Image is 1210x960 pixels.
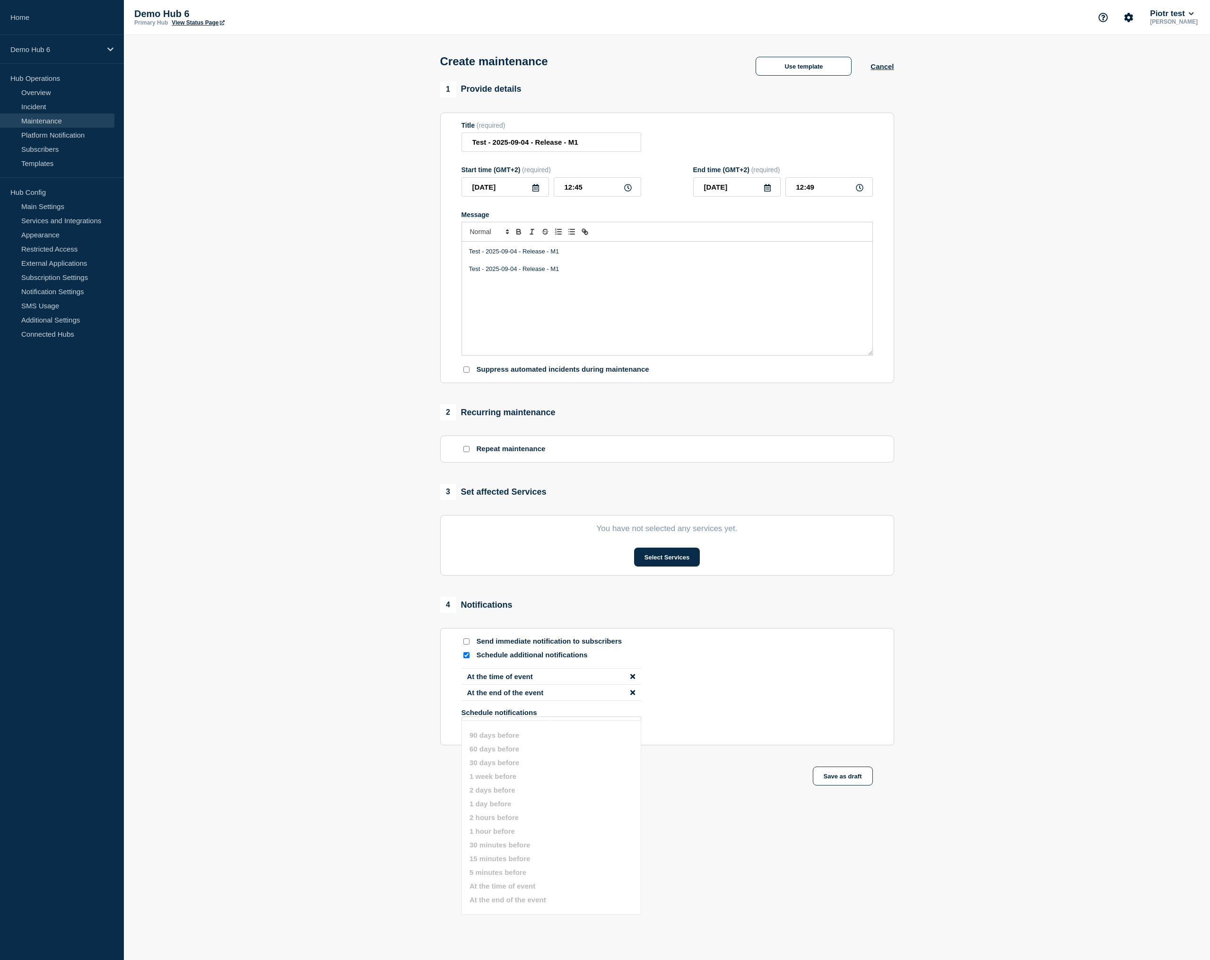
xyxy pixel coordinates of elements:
div: Recurring maintenance [440,404,556,420]
p: Demo Hub 6 [134,9,323,19]
span: (required) [522,166,551,174]
div: Set affected Services [440,484,547,500]
input: YYYY-MM-DD [461,177,549,197]
button: 1 hour before [470,827,515,835]
span: Font size [466,226,512,237]
button: 60 days before [470,745,519,753]
div: Message [462,242,872,355]
button: 2 days before [470,786,515,794]
button: Toggle ordered list [552,226,565,237]
button: 30 minutes before [470,841,530,849]
input: HH:MM [785,177,873,197]
p: Test - 2025-09-04 - Release - M1 [469,247,865,256]
p: Schedule additional notifications [477,651,628,660]
p: Demo Hub 6 [10,45,101,53]
div: Start time (GMT+2) [461,166,641,174]
span: (required) [751,166,780,174]
p: Send immediate notification to subscribers [477,637,628,646]
input: Send immediate notification to subscribers [463,638,470,645]
div: Provide details [440,81,522,97]
p: [PERSON_NAME] [1148,18,1200,25]
button: 5 minutes before [470,868,526,876]
button: Toggle italic text [525,226,539,237]
button: Toggle strikethrough text [539,226,552,237]
li: At the end of the event [461,685,641,701]
p: Schedule notifications [461,708,613,716]
button: At the end of the event [470,896,546,904]
input: Suppress automated incidents during maintenance [463,367,470,373]
a: View Status Page [172,19,224,26]
button: open dropdown [461,716,641,736]
button: disable notification At the time of event [630,672,635,681]
button: disable notification At the end of the event [630,689,635,697]
button: Support [1093,8,1113,27]
p: Repeat maintenance [477,445,546,454]
li: At the time of event [461,668,641,685]
span: 1 [440,81,456,97]
button: Use template [756,57,852,76]
button: At the time of event [470,882,535,890]
div: Message [461,211,873,218]
button: Cancel [871,62,894,70]
button: 90 days before [470,731,519,739]
button: Save as draft [813,767,873,785]
p: Suppress automated incidents during maintenance [477,365,649,374]
button: Toggle bulleted list [565,226,578,237]
input: Schedule additional notifications [463,652,470,658]
p: Primary Hub [134,19,168,26]
span: 3 [440,484,456,500]
div: End time (GMT+2) [693,166,873,174]
p: Test - 2025-09-04 - Release - M1 [469,265,865,273]
input: Repeat maintenance [463,446,470,452]
button: 1 day before [470,800,511,808]
input: HH:MM [554,177,641,197]
button: 15 minutes before [470,855,530,863]
button: Select Services [634,548,700,567]
button: Account settings [1119,8,1139,27]
div: Notifications [440,597,513,613]
input: Title [461,132,641,152]
button: Toggle link [578,226,592,237]
button: Piotr test [1148,9,1195,18]
div: Title [461,122,641,129]
input: YYYY-MM-DD [693,177,781,197]
h1: Create maintenance [440,55,548,68]
button: 1 week before [470,772,516,780]
button: 30 days before [470,759,519,767]
button: Toggle bold text [512,226,525,237]
span: 4 [440,597,456,613]
button: 2 hours before [470,813,519,821]
span: (required) [477,122,505,129]
span: 2 [440,404,456,420]
p: You have not selected any services yet. [461,524,873,533]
